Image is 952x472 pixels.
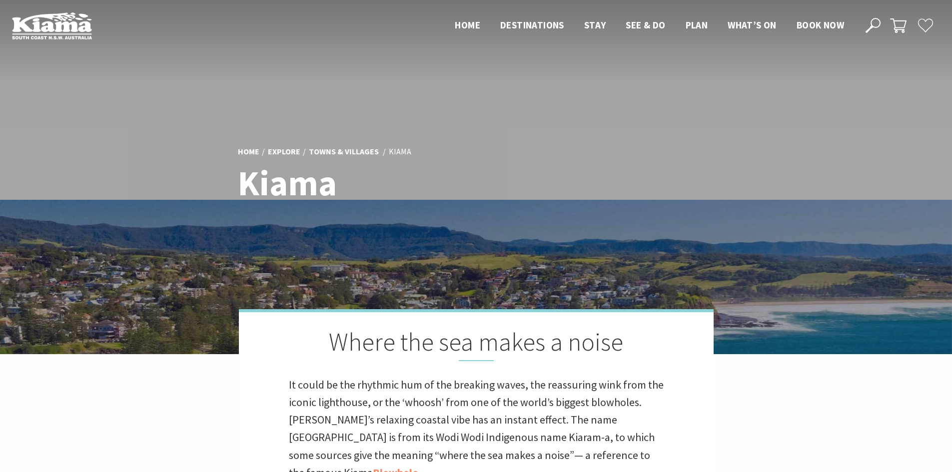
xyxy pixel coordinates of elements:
[686,19,708,31] span: Plan
[268,146,300,157] a: Explore
[309,146,379,157] a: Towns & Villages
[455,19,480,31] span: Home
[797,19,844,31] span: Book now
[584,19,606,31] span: Stay
[389,145,411,158] li: Kiama
[238,146,259,157] a: Home
[289,327,664,361] h2: Where the sea makes a noise
[445,17,854,34] nav: Main Menu
[626,19,665,31] span: See & Do
[12,12,92,39] img: Kiama Logo
[728,19,777,31] span: What’s On
[238,163,520,202] h1: Kiama
[500,19,564,31] span: Destinations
